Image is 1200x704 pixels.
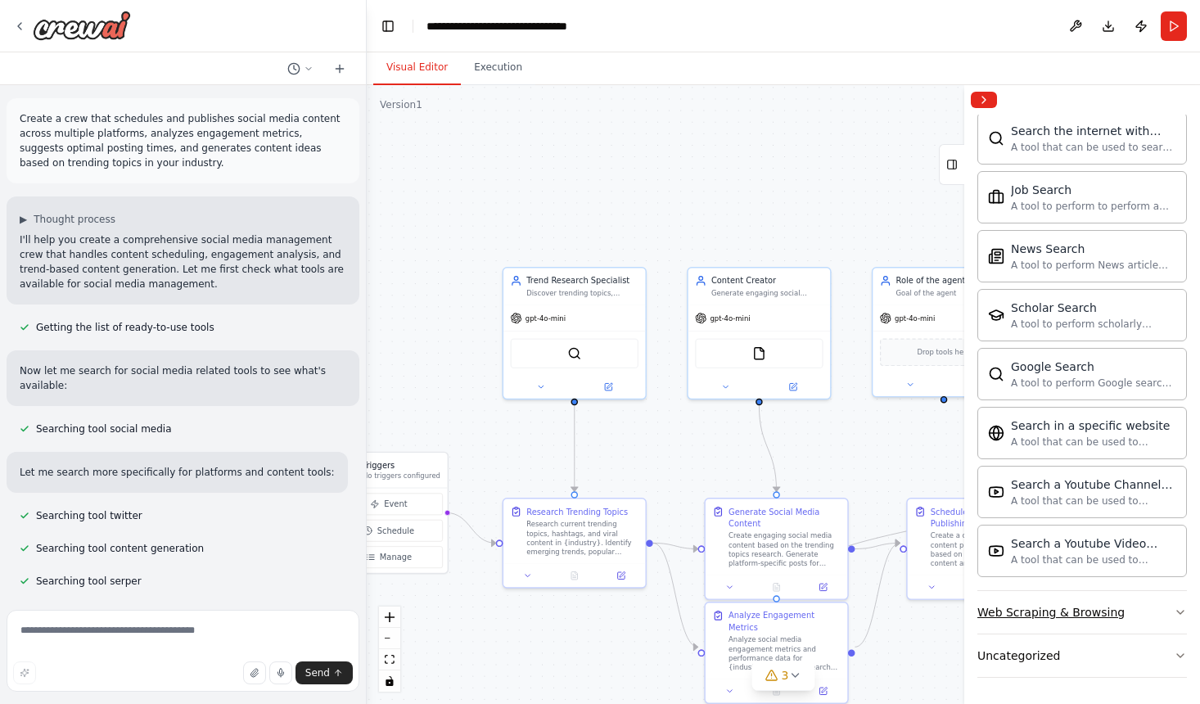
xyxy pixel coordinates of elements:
button: No output available [954,580,1004,594]
g: Edge from a255ecb6-6713-4b0b-a3ba-1c12528e5782 to 927552d2-5662-436d-9dd3-21101ceaae29 [569,405,580,491]
div: Search in a specific website [1011,417,1176,434]
span: Drop tools here [917,346,970,358]
div: Search a Youtube Channels content [1011,476,1176,493]
button: zoom out [379,628,400,649]
span: gpt-4o-mini [526,314,566,323]
button: Manage [335,546,443,568]
button: Event [335,493,443,515]
div: News Search [1011,241,1176,257]
img: FileReadTool [752,346,766,360]
div: Job Search [1011,182,1176,198]
div: Web Scraping & Browsing [977,604,1125,621]
button: ▶Thought process [20,213,115,226]
img: Websitesearchtool [988,425,1004,441]
div: Create a comprehensive content publishing schedule based on the generated content and analytics i... [931,531,1043,568]
span: 3 [782,667,789,684]
button: Send [295,661,353,684]
img: Serplyjobsearchtool [988,189,1004,205]
div: A tool to perform News article search with a search_query. [1011,259,1176,272]
span: Event [384,499,407,510]
img: Youtubechannelsearchtool [988,484,1004,500]
div: Research Trending Topics [526,506,628,517]
div: React Flow controls [379,607,400,692]
g: Edge from 71b9c1a0-e958-474f-a8c2-25fed3731c14 to 01f0012a-e38f-4c0c-90d3-ae1cb560e0db [855,537,900,554]
span: Searching tool social media [36,422,172,435]
img: Logo [33,11,131,40]
div: Content Creator [711,275,823,287]
button: Visual Editor [373,51,461,85]
span: Manage [380,552,412,563]
span: Searching tool serper [36,575,142,588]
div: Analyze social media engagement metrics and performance data for {industry} content. Research opt... [729,635,841,672]
div: Research current trending topics, hashtags, and viral content in {industry}. Identify emerging tr... [526,520,638,557]
div: Search the internet with Serper [1011,123,1176,139]
img: Serplynewssearchtool [988,248,1004,264]
button: Schedule [335,520,443,542]
button: 3 [752,661,815,691]
div: A tool that can be used to semantic search a query from a Youtube Channels content. [1011,494,1176,508]
div: A tool to perform Google search with a search_query. [1011,377,1176,390]
button: Open in side panel [803,684,842,698]
button: No output available [550,569,599,583]
div: A tool to perform scholarly literature search with a search_query. [1011,318,1176,331]
button: Collapse right sidebar [971,92,997,108]
img: Serplyscholarsearchtool [988,307,1004,323]
span: gpt-4o-mini [895,314,935,323]
p: No triggers configured [363,472,440,481]
div: Generate engaging social media content including post text, captions, and hashtags based on trend... [711,289,823,298]
nav: breadcrumb [426,18,634,34]
div: Search a Youtube Video content [1011,535,1176,552]
div: Google Search [1011,359,1176,375]
g: Edge from ac3b423d-75a9-4421-9246-5818c03a9ad9 to 71b9c1a0-e958-474f-a8c2-25fed3731c14 [753,405,782,491]
button: No output available [752,580,801,594]
button: Upload files [243,661,266,684]
button: No output available [752,684,801,698]
div: Analyze Engagement Metrics [729,610,841,633]
img: SerperDevTool [567,346,581,360]
img: Youtubevideosearchtool [988,543,1004,559]
div: Scholar Search [1011,300,1176,316]
button: Open in side panel [575,380,641,394]
span: Getting the list of ready-to-use tools [36,321,214,334]
div: Schedule Content PublishingCreate a comprehensive content publishing schedule based on the genera... [906,498,1050,600]
p: Create a crew that schedules and publishes social media content across multiple platforms, analyz... [20,111,346,170]
div: Uncategorized [977,648,1060,664]
img: Serplywebsearchtool [988,366,1004,382]
span: ▶ [20,213,27,226]
button: Hide left sidebar [377,15,399,38]
div: TriggersNo triggers configuredEventScheduleManage [329,452,449,574]
div: Create engaging social media content based on the trending topics research. Generate platform-spe... [729,531,841,568]
button: Uncategorized [977,634,1187,677]
div: Analyze Engagement MetricsAnalyze social media engagement metrics and performance data for {indus... [704,602,848,704]
button: Switch to previous chat [281,59,320,79]
button: Web Scraping & Browsing [977,591,1187,634]
span: Searching tool twitter [36,509,142,522]
g: Edge from 92fd6e4a-712f-43a7-8bae-2374940783a1 to 01f0012a-e38f-4c0c-90d3-ae1cb560e0db [855,537,900,652]
span: Thought process [34,213,115,226]
div: A tool to perform to perform a job search in the [GEOGRAPHIC_DATA] with a search_query. [1011,200,1176,213]
div: Research Trending TopicsResearch current trending topics, hashtags, and viral content in {industr... [503,498,647,589]
button: Execution [461,51,535,85]
div: Role of the agent [896,275,1008,287]
button: Click to speak your automation idea [269,661,292,684]
span: Searching tool content generation [36,542,204,555]
button: Open in side panel [601,569,640,583]
g: Edge from triggers to 927552d2-5662-436d-9dd3-21101ceaae29 [446,507,496,548]
div: Generate Social Media ContentCreate engaging social media content based on the trending topics re... [704,498,848,600]
span: gpt-4o-mini [710,314,750,323]
div: Content CreatorGenerate engaging social media content including post text, captions, and hashtags... [687,267,831,399]
button: Toggle Sidebar [958,85,971,704]
h3: Triggers [363,460,440,472]
div: Generate Social Media Content [729,506,841,529]
span: Schedule [377,525,414,536]
g: Edge from 927552d2-5662-436d-9dd3-21101ceaae29 to 71b9c1a0-e958-474f-a8c2-25fed3731c14 [653,537,698,554]
button: fit view [379,649,400,670]
div: Role of the agentGoal of the agentgpt-4o-miniDrop tools here [872,267,1016,397]
div: Schedule Content Publishing [931,506,1043,529]
div: Trend Research Specialist [526,275,638,287]
button: Start a new chat [327,59,353,79]
div: Trend Research SpecialistDiscover trending topics, hashtags, and content opportunities in {indust... [503,267,647,399]
button: Improve this prompt [13,661,36,684]
p: I'll help you create a comprehensive social media management crew that handles content scheduling... [20,232,346,291]
div: Discover trending topics, hashtags, and content opportunities in {industry} by researching curren... [526,289,638,298]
